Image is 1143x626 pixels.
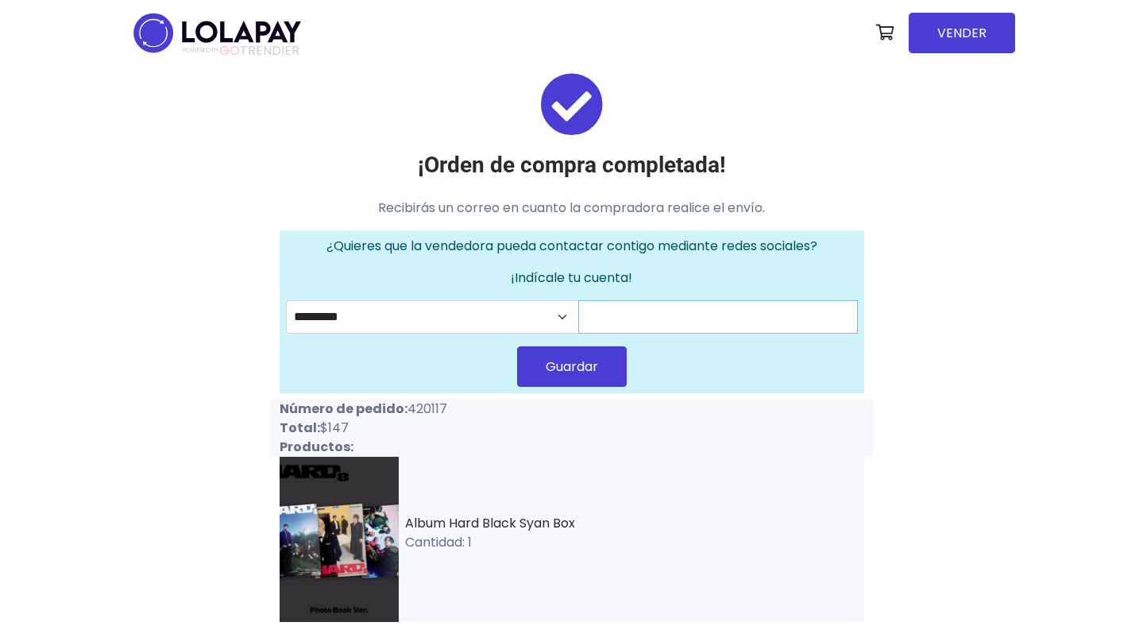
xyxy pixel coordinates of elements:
span: GO [219,41,240,60]
a: VENDER [909,13,1015,53]
strong: Productos: [280,438,353,456]
p: $147 [280,419,562,438]
span: TRENDIER [183,44,299,58]
p: Recibirás un correo en cuanto la compradora realice el envío. [280,199,864,218]
img: small_1722622438318.jpeg [280,457,399,622]
p: Cantidad: 1 [405,533,864,552]
h3: ¡Orden de compra completada! [280,152,864,179]
p: 420117 [280,400,562,419]
span: POWERED BY [183,46,219,55]
button: Guardar [517,346,627,387]
strong: Total: [280,419,320,437]
p: ¿Quieres que la vendedora pueda contactar contigo mediante redes sociales? [286,237,858,256]
a: Album Hard Black Syan Box [405,514,575,532]
img: logo [129,8,306,58]
strong: Número de pedido: [280,400,407,418]
p: ¡Indícale tu cuenta! [286,269,858,288]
